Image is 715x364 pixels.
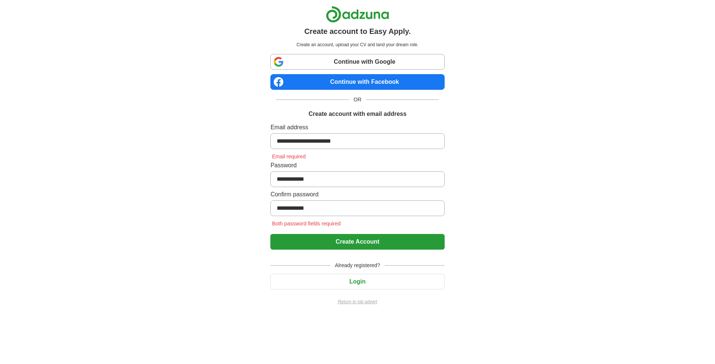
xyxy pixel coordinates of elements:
[270,153,307,159] span: Email required
[270,123,444,132] label: Email address
[270,298,444,305] a: Return to job advert
[270,54,444,70] a: Continue with Google
[304,26,411,37] h1: Create account to Easy Apply.
[270,161,444,170] label: Password
[272,41,443,48] p: Create an account, upload your CV and land your dream role.
[349,96,366,104] span: OR
[330,262,384,269] span: Already registered?
[270,74,444,90] a: Continue with Facebook
[270,190,444,199] label: Confirm password
[270,274,444,289] button: Login
[326,6,389,23] img: Adzuna logo
[270,234,444,250] button: Create Account
[270,221,342,227] span: Both password fields required
[270,278,444,285] a: Login
[308,110,406,118] h1: Create account with email address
